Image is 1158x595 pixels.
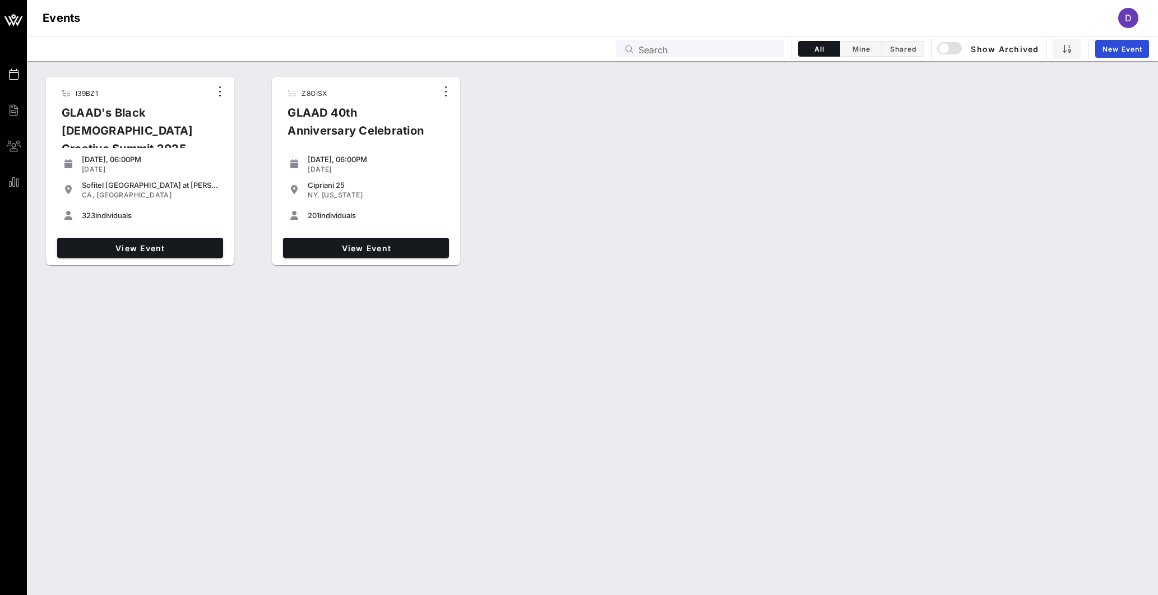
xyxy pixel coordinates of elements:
div: individuals [308,211,444,220]
a: View Event [57,238,223,258]
button: Shared [882,41,924,57]
div: GLAAD 40th Anniversary Celebration [279,104,437,149]
div: Cipriani 25 [308,181,444,190]
div: [DATE], 06:00PM [308,155,444,164]
span: 201 [308,211,319,220]
a: New Event [1095,40,1149,58]
div: GLAAD's Black [DEMOGRAPHIC_DATA] Creative Summit 2025 [53,104,211,167]
a: View Event [283,238,449,258]
div: [DATE], 06:00PM [82,155,219,164]
div: individuals [82,211,219,220]
span: I39BZ1 [76,89,98,98]
span: Z8OISX [302,89,327,98]
button: Show Archived [938,39,1039,59]
span: CA, [82,191,95,199]
button: Mine [840,41,882,57]
span: Show Archived [939,42,1039,56]
div: [DATE] [308,165,444,174]
span: D [1125,12,1132,24]
h1: Events [43,9,81,27]
span: [GEOGRAPHIC_DATA] [96,191,172,199]
span: All [805,45,833,53]
div: D [1118,8,1138,28]
span: Mine [847,45,875,53]
button: All [798,41,840,57]
span: New Event [1102,45,1142,53]
span: View Event [288,243,444,253]
span: View Event [62,243,219,253]
div: [DATE] [82,165,219,174]
div: Sofitel [GEOGRAPHIC_DATA] at [PERSON_NAME][GEOGRAPHIC_DATA] [82,181,219,190]
span: NY, [308,191,319,199]
span: Shared [889,45,917,53]
span: 323 [82,211,95,220]
span: [US_STATE] [322,191,363,199]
